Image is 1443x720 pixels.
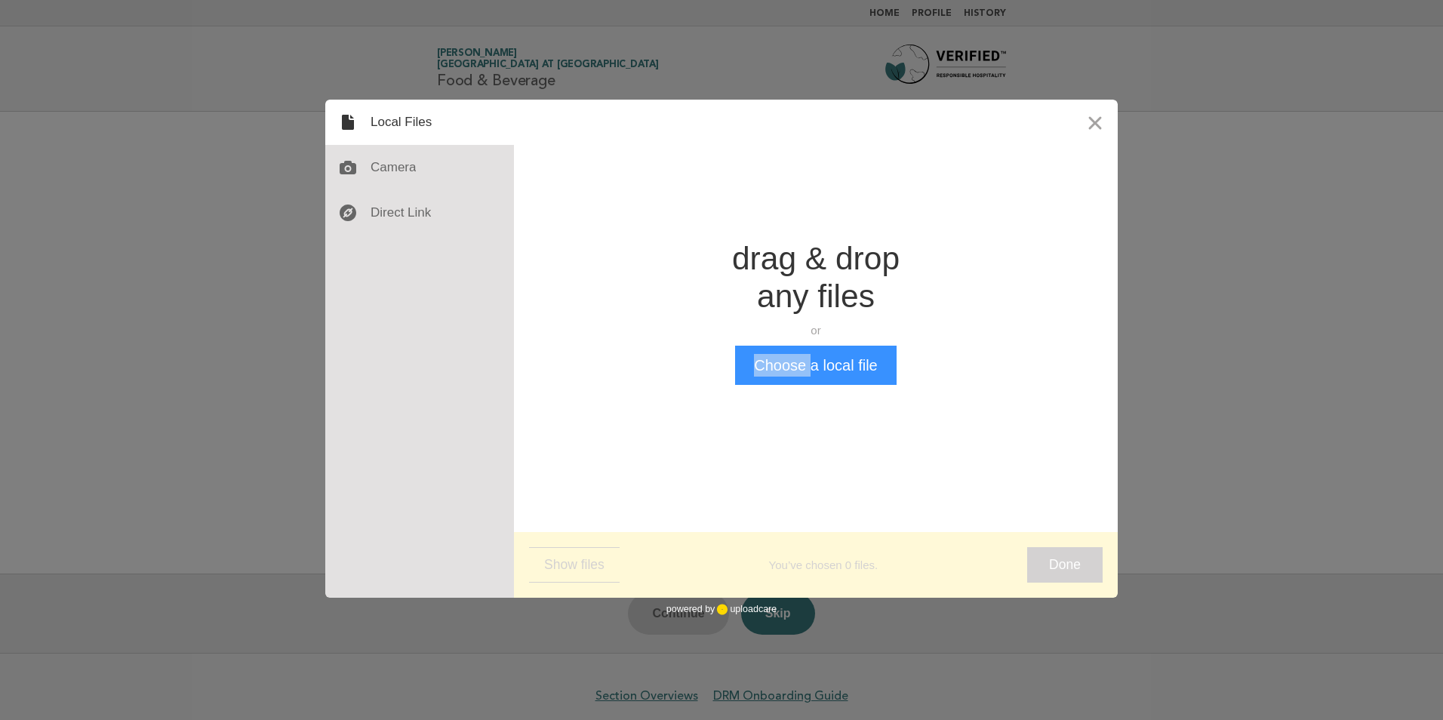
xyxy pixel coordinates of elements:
[732,323,900,338] div: or
[325,145,514,190] div: Camera
[666,598,777,620] div: powered by
[1072,100,1118,145] button: Close
[735,346,896,385] button: Choose a local file
[1027,547,1103,583] button: Done
[732,240,900,315] div: drag & drop any files
[325,100,514,145] div: Local Files
[620,558,1027,573] div: You’ve chosen 0 files.
[715,604,777,615] a: uploadcare
[529,547,620,583] button: Show files
[325,190,514,235] div: Direct Link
